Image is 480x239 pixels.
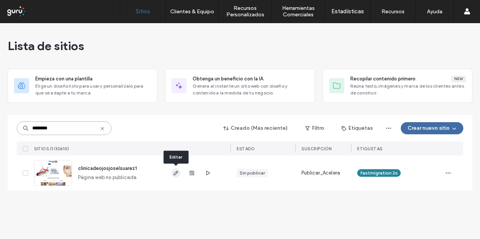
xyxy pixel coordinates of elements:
div: Editar [163,151,188,164]
span: Lista de sitios [8,38,84,53]
div: Recopilar contenido primeroNewReúna texto, imágenes y marca de los clientes antes de construir. [323,69,472,103]
label: Estadísticas [331,8,364,15]
span: ETIQUETAS [357,146,383,151]
button: Etiquetas [335,122,380,134]
label: Recursos Personalizados [219,5,271,18]
span: Página web no publicada [78,174,137,181]
span: Elige un diseño listo para usar y personalízalo para que se adapte a tu marca. [35,83,151,96]
label: Herramientas Comerciales [272,5,325,18]
label: Clientes & Equipo [170,8,214,15]
button: Filtro [298,122,332,134]
span: SITIOS (1/30610) [34,146,69,151]
div: Empieza con una plantillaElige un diseño listo para usar y personalízalo para que se adapte a tu ... [8,69,157,103]
label: Sitios [136,8,150,15]
button: Creado (Más reciente) [217,122,295,134]
span: Genera al instante un sitio web con diseño y contenido a la medida de tu negocio. [193,83,308,96]
span: Recopilar contenido primero [350,75,416,83]
span: fastmigration 2s [360,170,398,176]
label: Ayuda [427,8,442,15]
a: clinicadeojosjoselsuarez1 [78,165,137,171]
label: Recursos [381,8,405,15]
span: Ayuda [16,5,37,12]
span: Reúna texto, imágenes y marca de los clientes antes de construir. [350,83,466,96]
span: Obtenga un beneficio con la IA [193,75,263,83]
span: Empieza con una plantilla [35,75,93,83]
span: Publicar_Acelera [301,169,340,177]
span: ESTADO [237,146,255,151]
div: Obtenga un beneficio con la IAGenera al instante un sitio web con diseño y contenido a la medida ... [165,69,315,103]
span: Suscripción [301,146,332,151]
div: New [451,75,466,82]
button: Crear nuevo sitio [401,122,463,134]
div: Sin publicar [240,170,265,176]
